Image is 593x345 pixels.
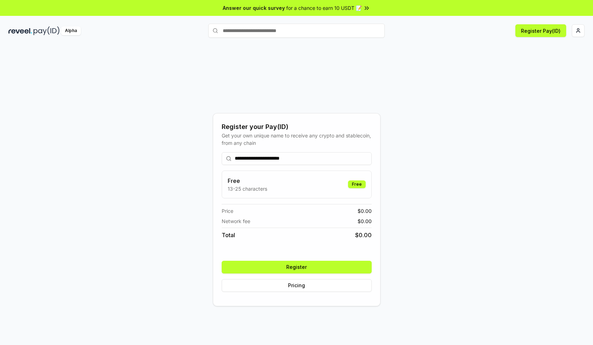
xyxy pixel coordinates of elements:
span: Total [222,231,235,239]
div: Register your Pay(ID) [222,122,372,132]
p: 13-25 characters [228,185,267,192]
button: Register [222,261,372,273]
img: reveel_dark [8,26,32,35]
button: Pricing [222,279,372,292]
span: $ 0.00 [358,207,372,215]
span: $ 0.00 [355,231,372,239]
span: Network fee [222,217,250,225]
button: Register Pay(ID) [515,24,566,37]
div: Get your own unique name to receive any crypto and stablecoin, from any chain [222,132,372,147]
img: pay_id [34,26,60,35]
span: $ 0.00 [358,217,372,225]
div: Free [348,180,366,188]
div: Alpha [61,26,81,35]
span: Answer our quick survey [223,4,285,12]
span: for a chance to earn 10 USDT 📝 [286,4,362,12]
span: Price [222,207,233,215]
h3: Free [228,177,267,185]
